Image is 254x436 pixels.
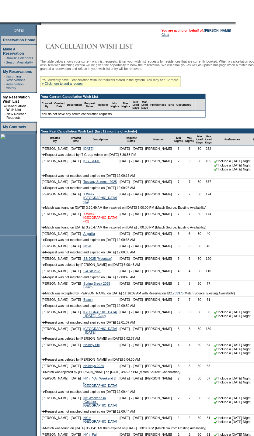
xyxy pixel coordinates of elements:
td: 37 [204,376,213,389]
td: 30 [195,231,204,237]
td: [PERSON_NAME] [40,146,70,152]
td: Created Date [53,99,66,111]
td: 88 [204,363,213,369]
nobr: [DATE] - [DATE] [120,377,143,380]
td: 6 [184,256,195,262]
td: 7 [184,211,195,225]
td: 8 [184,281,195,290]
td: 30 [195,191,204,205]
td: Preferences [149,99,168,111]
td: 61 [204,297,213,303]
td: Request Dates [118,134,144,146]
nobr: [DATE] - [DATE] [120,257,143,261]
td: [PERSON_NAME] [40,342,70,357]
a: Anguilla [83,232,95,236]
td: Min Nights [110,99,120,111]
td: 30 [195,281,204,290]
nobr: Include a [DATE] Night [214,352,251,355]
td: 30 [195,326,204,336]
td: 2 [184,376,195,389]
img: arrow.gif [42,321,45,324]
nobr: [DATE] - [DATE] [120,364,143,368]
a: [PERSON_NAME] [204,29,231,32]
td: 3 [173,326,184,336]
td: 2 [173,376,184,389]
td: · [4,56,5,60]
td: 30 [195,179,204,185]
nobr: [DATE] - [DATE] [120,397,143,400]
td: 105 [204,158,213,173]
img: arrow.gif [42,371,45,373]
img: arrow.gif [42,358,45,361]
img: arrow.gif [42,251,45,254]
nobr: [DATE] - [DATE] [120,159,143,163]
td: 3 [184,158,195,173]
a: My Reservations [3,70,32,74]
nobr: [DATE] - [DATE] [120,147,143,150]
td: [DATE] [70,309,82,320]
img: arrow.gif [42,276,45,279]
td: Preferences [213,134,252,146]
div: You currently have 0 cancellation wish list requests stored in the system. You may add 12 more. [40,76,181,87]
a: Holiday Ski [83,343,99,347]
td: [DATE] [70,342,82,357]
img: arrow.gif [42,337,45,340]
img: chkSmaller.gif [214,168,218,171]
td: 6 [173,256,184,262]
td: Min Nights [173,134,184,146]
img: arrow.gif [42,410,45,413]
nobr: Include a [DATE] Night [214,314,251,318]
td: 4 [184,268,195,274]
td: [PERSON_NAME] [144,376,173,389]
td: [PERSON_NAME] [40,158,70,173]
td: [PERSON_NAME] [144,158,173,173]
td: [PERSON_NAME] [144,268,173,274]
td: Member [144,134,173,146]
td: 377 [204,179,213,185]
td: 7 [173,191,184,205]
td: [DATE] [70,297,82,303]
td: [PERSON_NAME] [144,231,173,237]
td: [PERSON_NAME] [144,342,173,357]
a: Holidays 2024 [83,364,104,368]
td: 30 [195,268,204,274]
nobr: Include a [DATE] Night [214,167,251,171]
img: arrow.gif [42,427,45,430]
a: My Reservation Wish List [3,95,30,104]
img: chkSmaller.gif [214,160,218,163]
img: chkSmaller.gif [214,381,218,385]
a: Reservation History [6,82,24,90]
td: 2 [184,415,195,425]
a: Search Availability [6,60,33,64]
td: 81 [204,415,213,425]
td: Member [96,99,110,111]
td: [PERSON_NAME] [144,395,173,409]
nobr: [DATE] - [DATE] [120,245,143,248]
nobr: [DATE] - [DATE] [120,212,143,216]
td: [DATE] [70,376,82,389]
nobr: Include a [DATE] Night [214,420,251,424]
td: 7 [184,191,195,205]
td: 2 [184,395,195,409]
td: 30 [195,256,204,262]
td: [PERSON_NAME] [40,211,70,225]
img: arrow.gif [42,174,45,177]
td: 6 [184,243,195,249]
nobr: Include a [DATE] Night [214,381,251,384]
td: 7 [173,297,184,303]
a: Beach [83,298,92,302]
td: 118 [204,268,213,274]
td: · [4,82,5,90]
img: chkSmaller.gif [214,348,218,352]
td: 30 [195,309,204,320]
td: 30 [195,363,204,369]
img: arrow.gif [42,304,45,307]
img: chkSmaller.gif [214,164,218,167]
img: chkSmaller.gif [214,417,218,420]
td: 6 [173,231,184,237]
td: 3 [184,326,195,336]
td: [PERSON_NAME] [40,395,70,409]
td: [PERSON_NAME] [144,363,173,369]
nobr: Include a [DATE] Night [214,348,251,351]
td: [PERSON_NAME] [144,281,173,290]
